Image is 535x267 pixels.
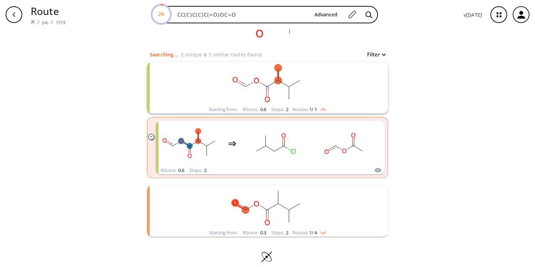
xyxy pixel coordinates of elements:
li: / [51,18,53,26]
svg: CI [383,122,445,165]
span: 2 [285,229,288,236]
span: 1 / 4 [309,230,317,235]
div: Routes: [293,107,326,112]
div: RScore : [161,168,184,173]
ul: clusters [147,58,388,240]
span: 2 [203,167,207,173]
span: 1 / 1 [309,107,317,112]
svg: CC(C)C(C)C(=O)OC=O [177,185,358,229]
div: Steps : [271,230,288,235]
button: Filter [363,52,385,57]
div: RScore : [243,230,266,235]
span: 0.3 [259,229,266,236]
span: 0.6 [259,106,266,112]
svg: CC(C)C(C)C(=O)OC=O [177,62,358,105]
p: 2 unique & 3 similar routes found [181,51,262,58]
li: / [38,18,39,26]
img: Down [317,229,326,234]
img: Up [317,105,326,111]
a: 1519 [56,19,66,25]
svg: CC(C)CC(=O)Cl [243,122,306,165]
span: 0.6 [177,167,184,173]
div: Steps : [189,168,207,173]
a: Job [42,19,48,25]
div: Starting from: [209,107,238,112]
svg: CC(=O)OC=O [313,122,376,165]
div: Starting from: [209,230,238,235]
div: Routes: [293,230,326,235]
span: 2 [285,106,288,112]
button: Advanced [309,8,343,21]
input: Enter SMILES [173,11,309,18]
p: Searching... [150,51,178,58]
svg: CC(C)C(C)C(=O)OC=O [158,122,221,165]
p: v [DATE] [464,11,482,18]
div: Steps : [271,107,288,112]
img: Spaya logo [31,20,35,24]
text: 2% [158,11,164,17]
p: Route [31,3,65,18]
div: RScore : [243,107,266,112]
